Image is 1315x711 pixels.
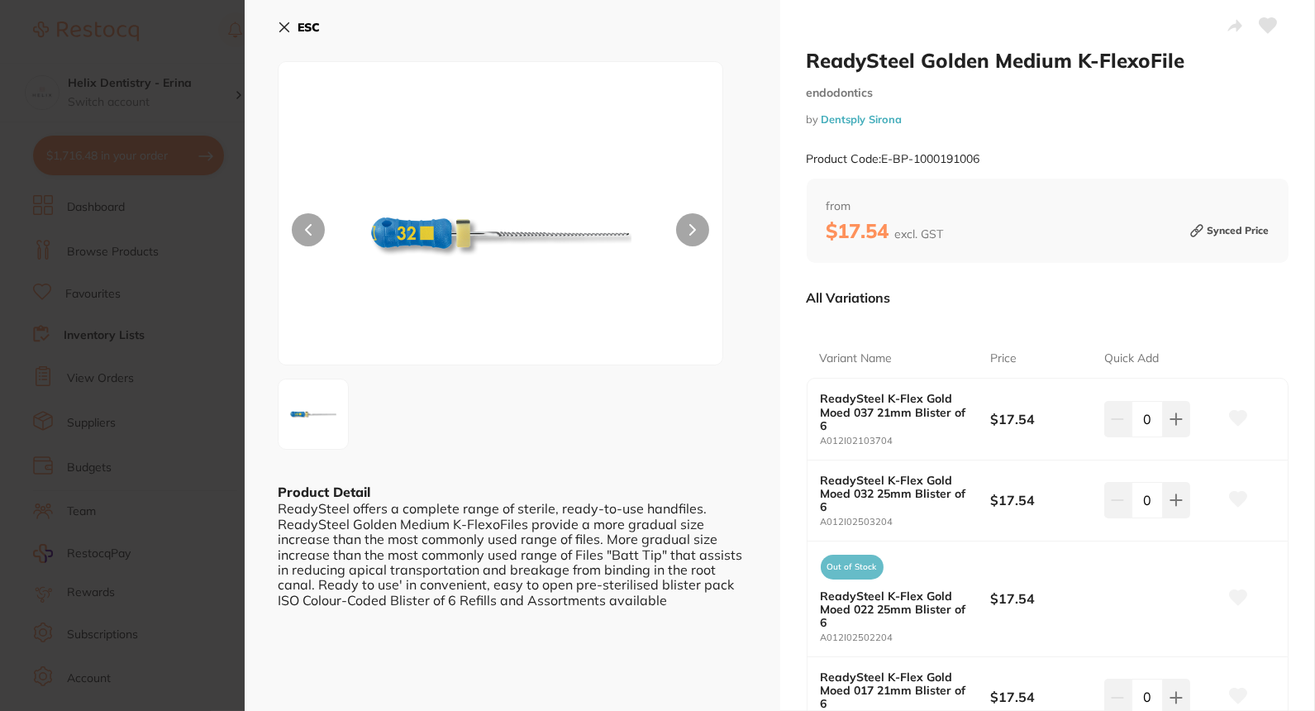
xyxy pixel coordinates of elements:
b: ReadySteel K-Flex Gold Moed 022 25mm Blister of 6 [821,589,974,629]
small: by [807,113,1289,126]
span: excl. GST [895,227,944,241]
b: $17.54 [991,589,1093,608]
b: ESC [298,20,320,35]
small: Product Code: E-BP-1000191006 [807,152,980,166]
b: ReadySteel K-Flex Gold Moed 032 25mm Blister of 6 [821,474,974,513]
small: Synced Price [1190,218,1269,243]
p: Price [990,351,1017,367]
b: Product Detail [278,484,370,500]
p: Variant Name [820,351,893,367]
span: from [827,198,1270,215]
b: ReadySteel K-Flex Gold Moed 037 21mm Blister of 6 [821,392,974,432]
b: $17.54 [991,410,1093,428]
button: ESC [278,13,320,41]
b: $17.54 [827,218,944,243]
small: endodontics [807,86,1289,100]
img: eG9GaWxlLnBuZw [367,103,633,365]
b: $17.54 [991,688,1093,706]
small: A012I02503204 [821,517,991,527]
span: Out of Stock [821,555,884,580]
b: ReadySteel K-Flex Gold Moed 017 21mm Blister of 6 [821,670,974,710]
small: A012I02502204 [821,632,991,643]
h2: ReadySteel Golden Medium K-FlexoFile [807,48,1289,73]
b: $17.54 [991,491,1093,509]
img: eG9GaWxlLnBuZw [283,384,343,444]
a: Dentsply Sirona [822,112,903,126]
p: Quick Add [1104,351,1159,367]
div: ReadySteel offers a complete range of sterile, ready-to-use handfiles. ReadySteel Golden Medium K... [278,501,747,608]
p: All Variations [807,289,891,306]
small: A012I02103704 [821,436,991,446]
